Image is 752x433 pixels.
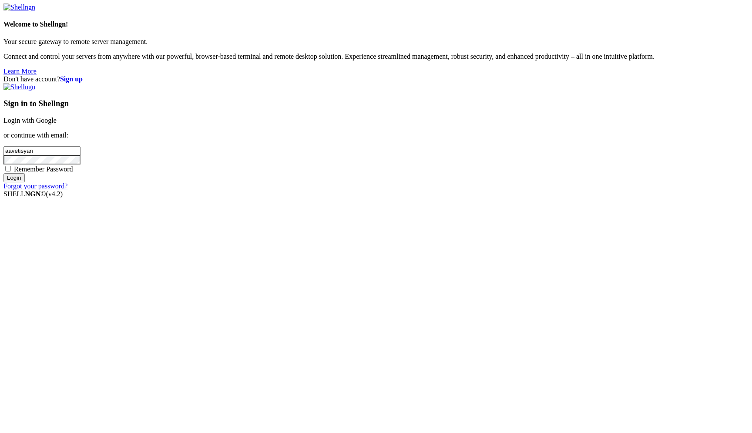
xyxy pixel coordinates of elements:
[5,166,11,171] input: Remember Password
[25,190,41,198] b: NGN
[3,67,37,75] a: Learn More
[14,165,73,173] span: Remember Password
[3,146,81,155] input: Email address
[3,53,749,60] p: Connect and control your servers from anywhere with our powerful, browser-based terminal and remo...
[3,20,749,28] h4: Welcome to Shellngn!
[3,117,57,124] a: Login with Google
[46,190,63,198] span: 4.2.0
[60,75,83,83] a: Sign up
[3,75,749,83] div: Don't have account?
[3,131,749,139] p: or continue with email:
[3,38,749,46] p: Your secure gateway to remote server management.
[3,3,35,11] img: Shellngn
[3,173,25,182] input: Login
[3,190,63,198] span: SHELL ©
[3,83,35,91] img: Shellngn
[3,182,67,190] a: Forgot your password?
[3,99,749,108] h3: Sign in to Shellngn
